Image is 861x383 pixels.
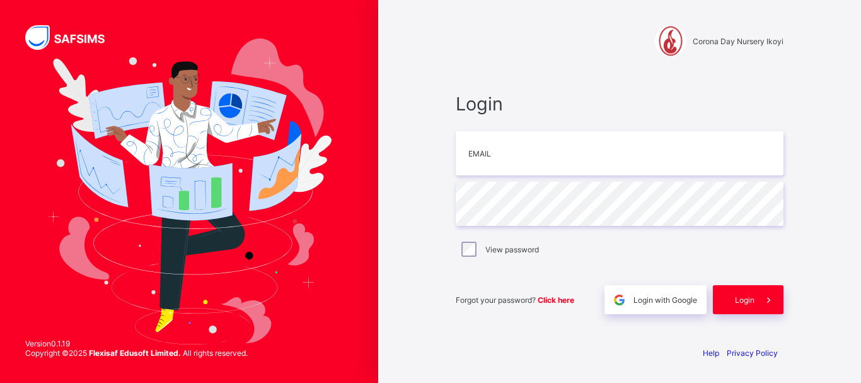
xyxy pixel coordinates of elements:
[25,25,120,50] img: SAFSIMS Logo
[538,295,574,305] a: Click here
[735,295,754,305] span: Login
[456,295,574,305] span: Forgot your password?
[703,348,719,358] a: Help
[727,348,778,358] a: Privacy Policy
[633,295,697,305] span: Login with Google
[25,339,248,348] span: Version 0.1.19
[612,293,627,307] img: google.396cfc9801f0270233282035f929180a.svg
[485,245,539,254] label: View password
[456,93,783,115] span: Login
[693,37,783,46] span: Corona Day Nursery Ikoyi
[25,348,248,358] span: Copyright © 2025 All rights reserved.
[89,348,181,358] strong: Flexisaf Edusoft Limited.
[47,38,332,345] img: Hero Image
